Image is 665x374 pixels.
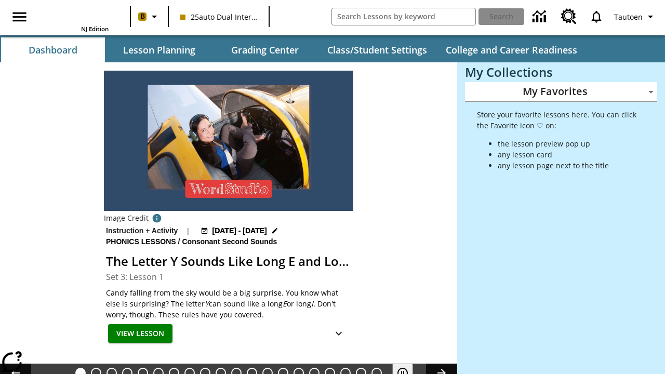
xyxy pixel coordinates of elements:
span: Consonant Second Sounds [182,236,279,248]
span: 25auto Dual International [180,11,257,22]
button: Aug 24 - Aug 24 Choose Dates [198,225,281,236]
div: My Favorites [465,82,657,102]
h3: My Collections [465,65,657,79]
button: Class/Student Settings [319,37,435,62]
button: College and Career Readiness [437,37,586,62]
button: Grading Center [213,37,317,62]
button: Photo credit: Amy Haskell/Haskell Photography [149,211,165,225]
button: Show Details [328,324,349,343]
p: Image Credit [104,213,149,223]
a: Notifications [583,3,610,30]
button: Boost Class color is peach. Change class color [134,7,165,26]
li: the lesson preview pop up [498,138,637,149]
div: Home [41,3,109,33]
button: Lesson Planning [107,37,211,62]
em: E [283,299,287,309]
h2: The Letter Y Sounds Like Long E and Long I [106,252,351,271]
button: Open side menu [4,2,35,32]
span: / [178,237,180,246]
p: Store your favorite lessons here. You can click the Favorite icon ♡ on: [477,109,637,131]
button: Dashboard [1,37,105,62]
span: Tautoen [614,11,643,22]
input: search field [332,8,475,25]
h3: Set 3: Lesson 1 [106,271,351,283]
em: I [311,299,313,309]
li: any lesson card [498,149,637,160]
a: Resource Center, Will open in new tab [555,3,583,31]
button: View Lesson [108,324,172,343]
p: Instruction + Activity [106,225,178,236]
span: NJ Edition [81,25,109,33]
span: B [140,10,145,23]
img: a young woman sits in the cockpit of a small plane that she drives with her feet [104,71,353,211]
p: Candy falling from the sky would be a big surprise. You know what else is surprising? The letter ... [106,287,351,320]
li: any lesson page next to the title [498,160,637,171]
span: | [186,225,190,236]
button: Profile/Settings [610,7,661,26]
a: Data Center [526,3,555,31]
em: Y [205,299,209,309]
span: Phonics Lessons [106,236,178,248]
a: Home [41,4,109,25]
span: [DATE] - [DATE] [212,225,267,236]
